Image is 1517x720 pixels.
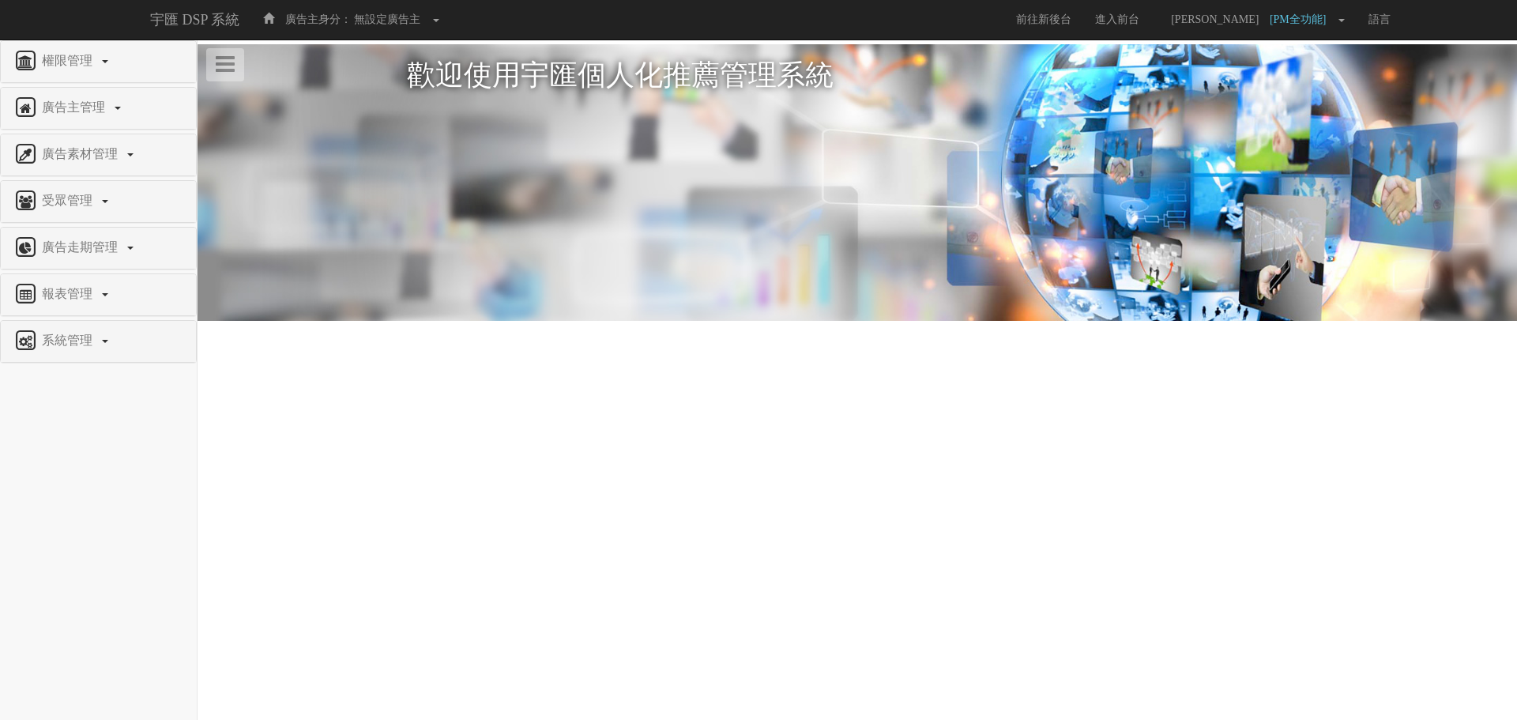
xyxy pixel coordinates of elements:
[13,49,184,74] a: 權限管理
[407,60,1308,92] h1: 歡迎使用宇匯個人化推薦管理系統
[13,329,184,354] a: 系統管理
[13,189,184,214] a: 受眾管理
[13,236,184,261] a: 廣告走期管理
[13,142,184,168] a: 廣告素材管理
[38,100,113,114] span: 廣告主管理
[38,287,100,300] span: 報表管理
[285,13,352,25] span: 廣告主身分：
[354,13,420,25] span: 無設定廣告主
[38,240,126,254] span: 廣告走期管理
[13,282,184,307] a: 報表管理
[13,96,184,121] a: 廣告主管理
[38,54,100,67] span: 權限管理
[38,334,100,347] span: 系統管理
[38,194,100,207] span: 受眾管理
[38,147,126,160] span: 廣告素材管理
[1163,13,1267,25] span: [PERSON_NAME]
[1270,13,1334,25] span: [PM全功能]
